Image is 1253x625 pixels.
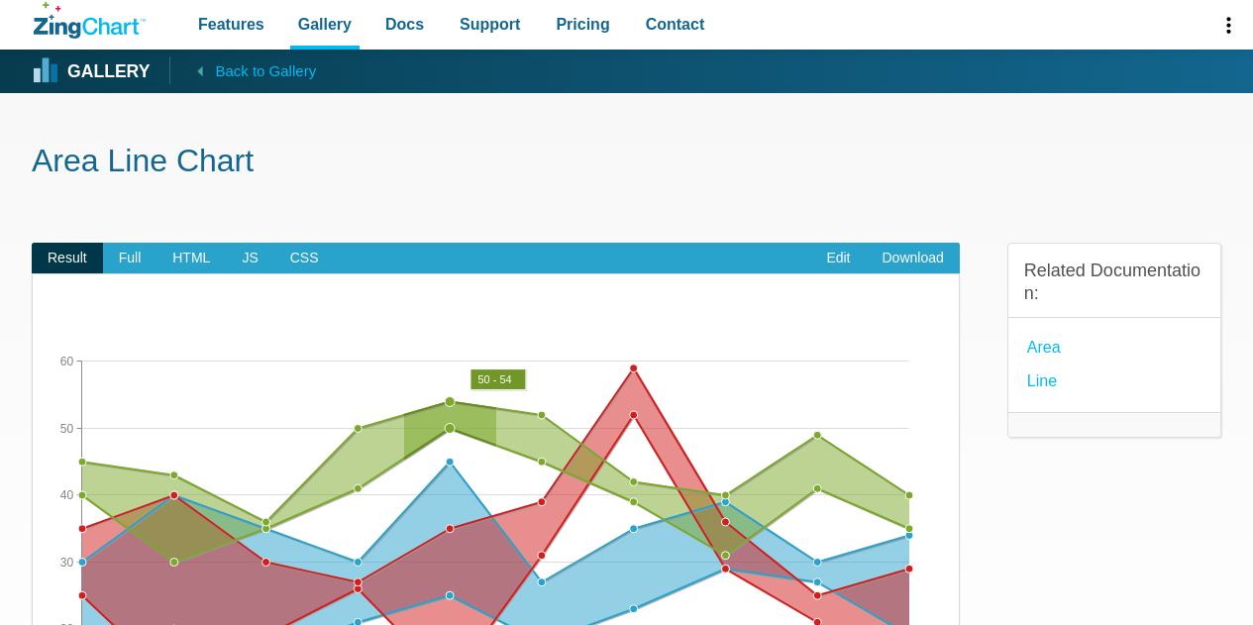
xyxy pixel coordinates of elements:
[215,58,316,84] span: Back to Gallery
[103,243,157,274] span: Full
[169,56,316,84] a: Back to Gallery
[34,2,146,39] a: ZingChart Logo. Click to return to the homepage
[1024,260,1204,306] h3: Related Documentation:
[1027,334,1061,361] a: Area
[460,11,520,38] span: Support
[646,11,705,38] span: Contact
[32,141,1221,185] h1: Area Line Chart
[32,243,103,274] span: Result
[226,243,273,274] span: JS
[198,11,264,38] span: Features
[385,11,424,38] span: Docs
[867,243,960,274] a: Download
[1027,367,1057,394] a: Line
[556,11,609,38] span: Pricing
[298,11,352,38] span: Gallery
[157,243,226,274] span: HTML
[810,243,866,274] a: Edit
[34,56,150,86] a: Gallery
[67,63,150,81] strong: Gallery
[274,243,335,274] span: CSS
